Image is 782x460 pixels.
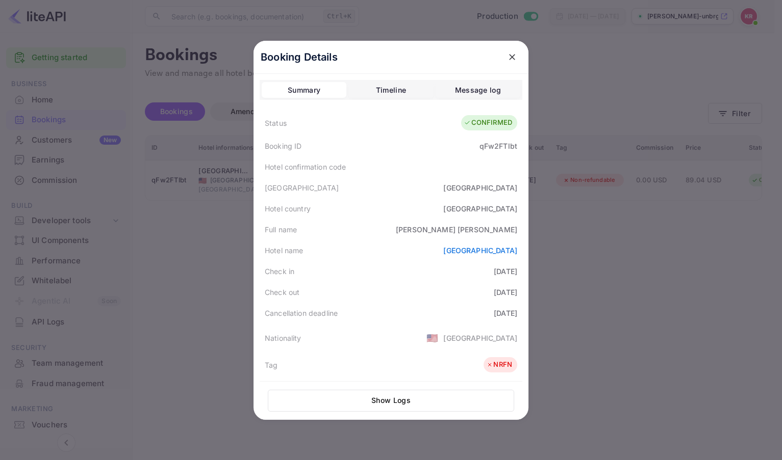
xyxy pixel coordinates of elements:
button: close [503,48,521,66]
a: [GEOGRAPHIC_DATA] [443,246,517,255]
div: Message log [455,84,501,96]
div: Hotel country [265,203,311,214]
div: Summary [288,84,320,96]
div: Timeline [376,84,406,96]
div: Cancellation deadline [265,308,338,318]
div: [GEOGRAPHIC_DATA] [265,182,339,193]
div: Hotel confirmation code [265,161,346,172]
div: Status [265,118,287,128]
div: Full name [265,224,297,235]
div: Nationality [265,333,301,343]
div: [GEOGRAPHIC_DATA] [443,182,517,193]
div: [DATE] [494,266,517,277]
div: Check out [265,287,299,297]
div: CONFIRMED [464,118,512,128]
button: Summary [262,82,346,98]
div: [GEOGRAPHIC_DATA] [443,333,517,343]
button: Timeline [348,82,433,98]
div: NRFN [486,360,512,370]
div: Booking ID [265,141,302,151]
button: Show Logs [268,390,514,412]
p: Booking Details [261,49,338,65]
div: Tag [265,360,278,370]
div: [DATE] [494,287,517,297]
div: qFw2FTlbt [480,141,517,151]
div: [GEOGRAPHIC_DATA] [443,203,517,214]
div: [DATE] [494,308,517,318]
span: United States [426,329,438,347]
div: Check in [265,266,294,277]
div: [PERSON_NAME] [PERSON_NAME] [396,224,517,235]
button: Message log [436,82,520,98]
div: Hotel name [265,245,304,256]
